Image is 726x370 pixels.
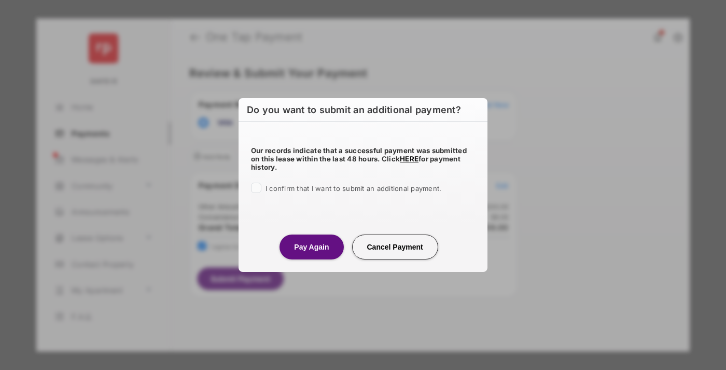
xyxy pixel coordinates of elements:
button: Pay Again [280,235,343,259]
h5: Our records indicate that a successful payment was submitted on this lease within the last 48 hou... [251,146,475,171]
span: I confirm that I want to submit an additional payment. [266,184,441,193]
a: HERE [400,155,418,163]
h2: Do you want to submit an additional payment? [239,98,487,122]
button: Cancel Payment [352,235,438,259]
